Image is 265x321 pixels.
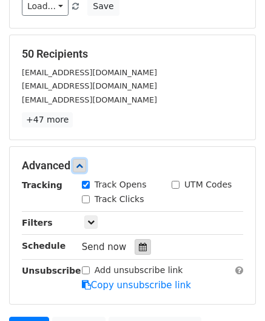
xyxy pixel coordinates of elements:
small: [EMAIL_ADDRESS][DOMAIN_NAME] [22,81,157,90]
strong: Filters [22,218,53,228]
iframe: Chat Widget [204,263,265,321]
small: [EMAIL_ADDRESS][DOMAIN_NAME] [22,95,157,104]
span: Send now [82,242,127,252]
small: [EMAIL_ADDRESS][DOMAIN_NAME] [22,68,157,77]
a: +47 more [22,112,73,127]
strong: Unsubscribe [22,266,81,275]
strong: Schedule [22,241,65,251]
label: Track Opens [95,178,147,191]
h5: 50 Recipients [22,47,243,61]
a: Copy unsubscribe link [82,280,191,291]
h5: Advanced [22,159,243,172]
label: UTM Codes [184,178,232,191]
label: Add unsubscribe link [95,264,183,277]
strong: Tracking [22,180,62,190]
label: Track Clicks [95,193,144,206]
